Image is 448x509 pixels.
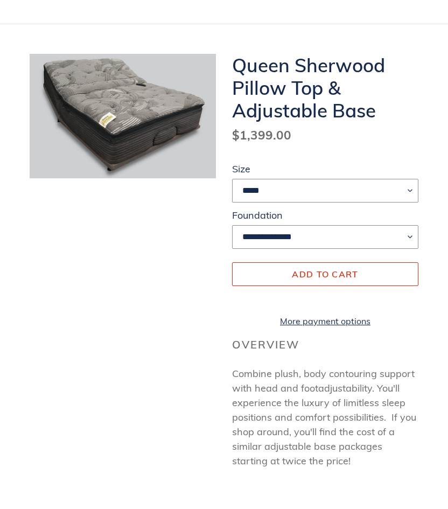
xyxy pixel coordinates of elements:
span: Add to cart [292,269,358,280]
p: adjustability. You'll experience the luxury of limitless sleep positions and comfort possibilitie... [232,366,418,468]
label: Foundation [232,208,418,222]
h2: Overview [232,338,418,351]
span: $1,399.00 [232,127,291,143]
span: Combine plush, body contouring support with head and foot [232,367,415,394]
label: Size [232,162,418,176]
h1: Queen Sherwood Pillow Top & Adjustable Base [232,54,418,122]
button: Add to cart [232,262,418,286]
a: More payment options [232,315,418,327]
